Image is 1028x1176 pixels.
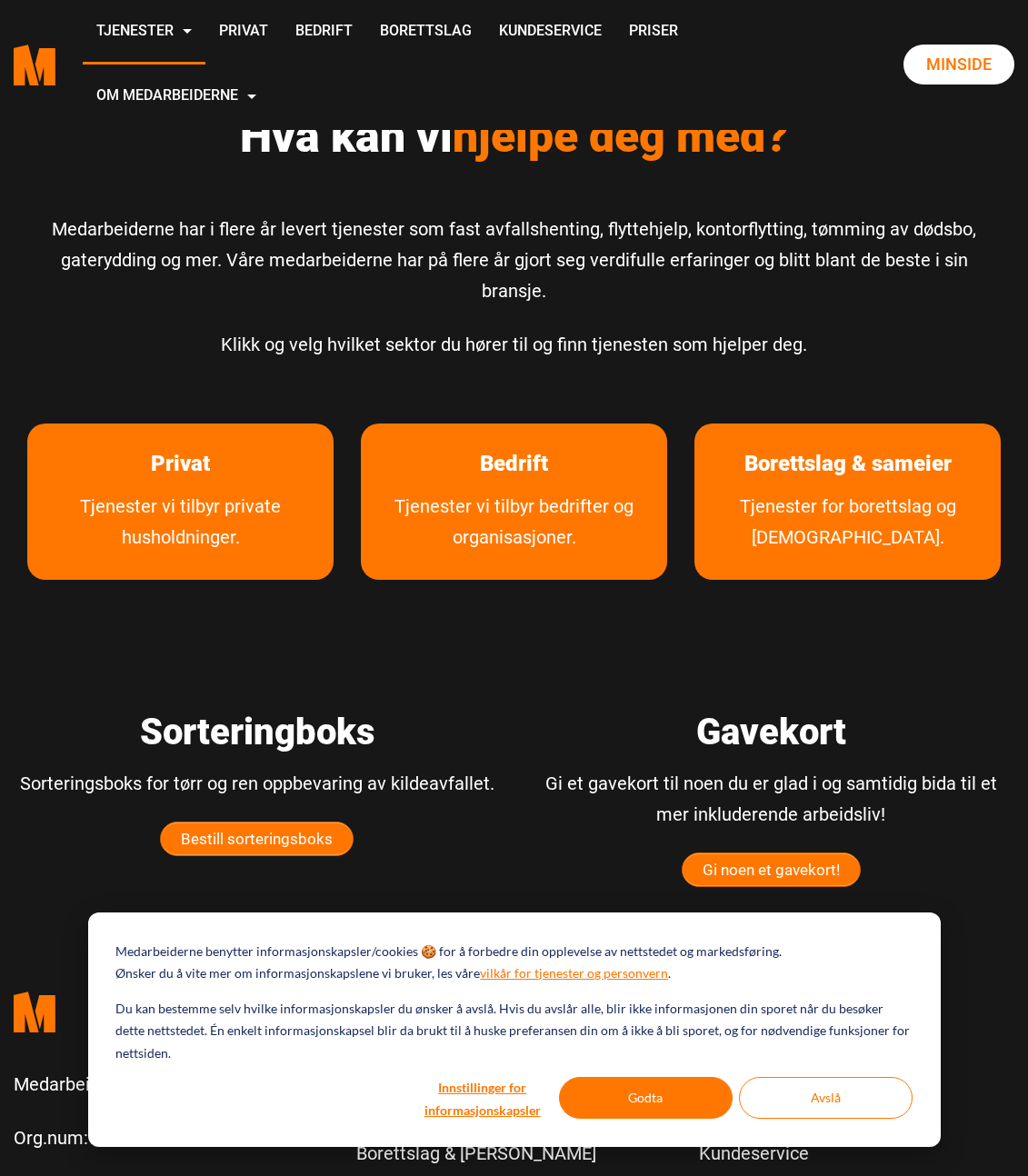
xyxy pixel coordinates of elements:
a: Bestill sorteringsboks [160,822,354,856]
a: les mer om Privat [124,424,237,504]
a: Medarbeiderne start page [14,31,55,99]
button: Godta [559,1077,733,1119]
span: Gi noen et gavekort! [683,853,860,886]
a: Minside [903,45,1014,85]
a: Kundeservice [699,1135,855,1171]
div: Cookie banner [88,912,941,1147]
a: Medarbeiderne start [14,978,329,1046]
h2: Sorteringboks [14,711,501,754]
span: Bestill sorteringsboks [161,822,353,855]
h2: Gavekort [528,711,1015,754]
a: Les mer om Org.num [88,1127,230,1149]
a: Tjenester vi tilbyr private husholdninger [27,491,334,580]
a: vilkår for tjenester og personvern [480,962,668,985]
p: Medarbeiderne har i flere år levert tjenester som fast avfallshenting, flyttehjelp, kontorflyttin... [27,214,1001,306]
p: Ønsker du å vite mer om informasjonskapslene vi bruker, les våre . [115,962,671,985]
h1: Hva kan vi [27,109,1001,164]
p: Medarbeiderne AS [14,1069,329,1100]
a: Tjenester for borettslag og sameier [694,491,1001,580]
button: Innstillinger for informasjonskapsler [413,1077,553,1119]
a: Tjenester vi tilbyr bedrifter og organisasjoner [361,491,667,580]
a: Borettslag & [PERSON_NAME] [356,1135,596,1171]
a: Les mer om Borettslag & sameier [717,424,979,504]
p: Du kan bestemme selv hvilke informasjonskapsler du ønsker å avslå. Hvis du avslår alle, blir ikke... [115,998,912,1065]
p: Klikk og velg hvilket sektor du hører til og finn tjenesten som hjelper deg. [27,329,1001,360]
a: Gi noen et gavekort! [682,852,861,887]
p: Sorteringsboks for tørr og ren oppbevaring av kildeavfallet. [14,768,501,799]
button: Avslå [739,1077,913,1119]
p: Medarbeiderne benytter informasjonskapsler/cookies 🍪 for å forbedre din opplevelse av nettstedet ... [115,941,782,963]
a: les mer om Bedrift [453,424,575,504]
p: Gi et gavekort til noen du er glad i og samtidig bida til et mer inkluderende arbeidsliv! [528,768,1015,830]
span: hjelpe deg med? [453,110,788,163]
p: Org.num: [14,1122,329,1153]
a: Om Medarbeiderne [83,65,270,129]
